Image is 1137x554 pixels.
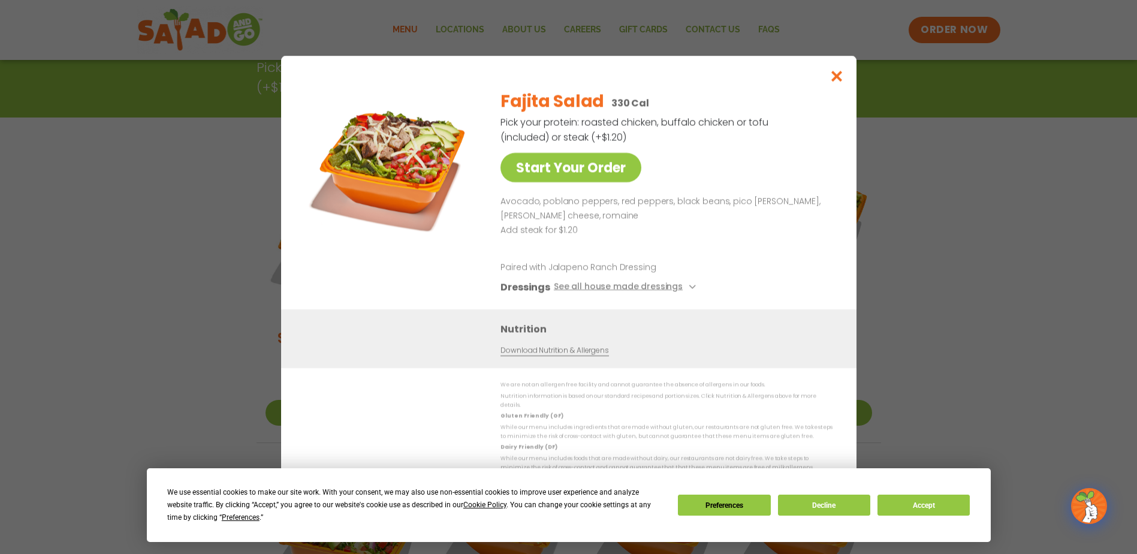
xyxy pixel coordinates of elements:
[1072,489,1106,523] img: wpChatIcon
[500,392,833,410] p: Nutrition information is based on our standard recipes and portion sizes. Click Nutrition & Aller...
[308,80,476,248] img: Featured product photo for Fajita Salad
[500,89,604,114] h2: Fajita Salad
[817,56,856,96] button: Close modal
[500,423,833,441] p: While our menu includes ingredients that are made without gluten, our restaurants are not gluten ...
[500,322,839,337] h3: Nutrition
[611,95,649,110] p: 330 Cal
[500,194,828,223] p: Avocado, poblano peppers, red peppers, black beans, pico [PERSON_NAME], [PERSON_NAME] cheese, rom...
[500,261,722,274] p: Paired with Jalapeno Ranch Dressing
[500,153,641,182] a: Start Your Order
[500,444,557,451] strong: Dairy Friendly (DF)
[500,454,833,472] p: While our menu includes foods that are made without dairy, our restaurants are not dairy free. We...
[500,280,550,295] h3: Dressings
[877,495,970,516] button: Accept
[222,513,260,522] span: Preferences
[167,486,663,524] div: We use essential cookies to make our site work. With your consent, we may also use non-essential ...
[500,345,608,357] a: Download Nutrition & Allergens
[500,223,828,237] p: Add steak for $1.20
[500,381,833,390] p: We are not an allergen free facility and cannot guarantee the absence of allergens in our foods.
[553,280,699,295] button: See all house made dressings
[463,501,506,509] span: Cookie Policy
[500,115,770,144] p: Pick your protein: roasted chicken, buffalo chicken or tofu (included) or steak (+$1.20)
[147,468,991,542] div: Cookie Consent Prompt
[678,495,770,516] button: Preferences
[778,495,870,516] button: Decline
[500,413,563,420] strong: Gluten Friendly (GF)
